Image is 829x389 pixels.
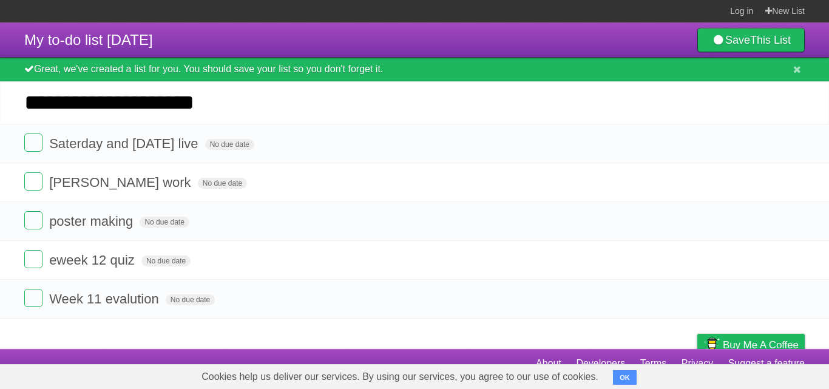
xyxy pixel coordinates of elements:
a: Developers [576,352,625,375]
span: No due date [140,217,189,228]
label: Done [24,250,42,268]
span: My to-do list [DATE] [24,32,153,48]
span: No due date [198,178,247,189]
span: [PERSON_NAME] work [49,175,194,190]
span: poster making [49,214,136,229]
span: Saterday and [DATE] live [49,136,201,151]
a: Privacy [682,352,713,375]
span: Week 11 evalution [49,291,162,306]
label: Done [24,211,42,229]
span: No due date [141,255,191,266]
img: Buy me a coffee [703,334,720,355]
span: No due date [166,294,215,305]
a: SaveThis List [697,28,805,52]
span: No due date [205,139,254,150]
label: Done [24,134,42,152]
a: About [536,352,561,375]
button: OK [613,370,637,385]
label: Done [24,172,42,191]
span: Buy me a coffee [723,334,799,356]
a: Suggest a feature [728,352,805,375]
b: This List [750,34,791,46]
a: Terms [640,352,667,375]
label: Done [24,289,42,307]
span: Cookies help us deliver our services. By using our services, you agree to our use of cookies. [189,365,611,389]
a: Buy me a coffee [697,334,805,356]
span: eweek 12 quiz [49,252,138,268]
